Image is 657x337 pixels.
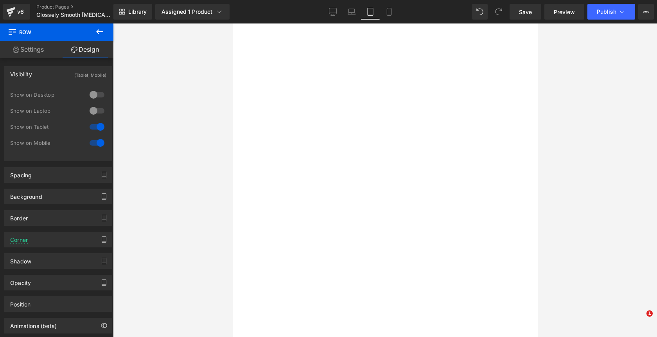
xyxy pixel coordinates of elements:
[10,92,81,97] div: Show on Desktop
[113,4,152,20] a: New Library
[10,108,81,114] div: Show on Laptop
[74,67,106,79] div: (Tablet, Mobile)
[544,4,584,20] a: Preview
[630,310,649,329] iframe: Intercom live chat
[342,4,361,20] a: Laptop
[10,254,31,265] div: Shadow
[128,8,147,15] span: Library
[10,232,28,243] div: Corner
[10,318,57,329] div: Animations (beta)
[8,23,86,41] span: Row
[491,4,506,20] button: Redo
[472,4,488,20] button: Undo
[10,67,32,77] div: Visibility
[36,4,126,10] a: Product Pages
[10,211,28,222] div: Border
[16,7,25,17] div: v6
[380,4,399,20] a: Mobile
[323,4,342,20] a: Desktop
[519,8,532,16] span: Save
[638,4,654,20] button: More
[3,4,30,20] a: v6
[10,189,42,200] div: Background
[10,140,81,146] div: Show on Mobile
[587,4,635,20] button: Publish
[554,8,575,16] span: Preview
[597,9,616,15] span: Publish
[10,275,31,286] div: Opacity
[10,124,81,130] div: Show on Tablet
[646,310,653,317] span: 1
[162,8,223,16] div: Assigned 1 Product
[10,168,32,178] div: Spacing
[36,12,111,18] span: Glossely Smooth [MEDICAL_DATA] Roller
[361,4,380,20] a: Tablet
[10,297,31,308] div: Position
[57,41,113,58] a: Design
